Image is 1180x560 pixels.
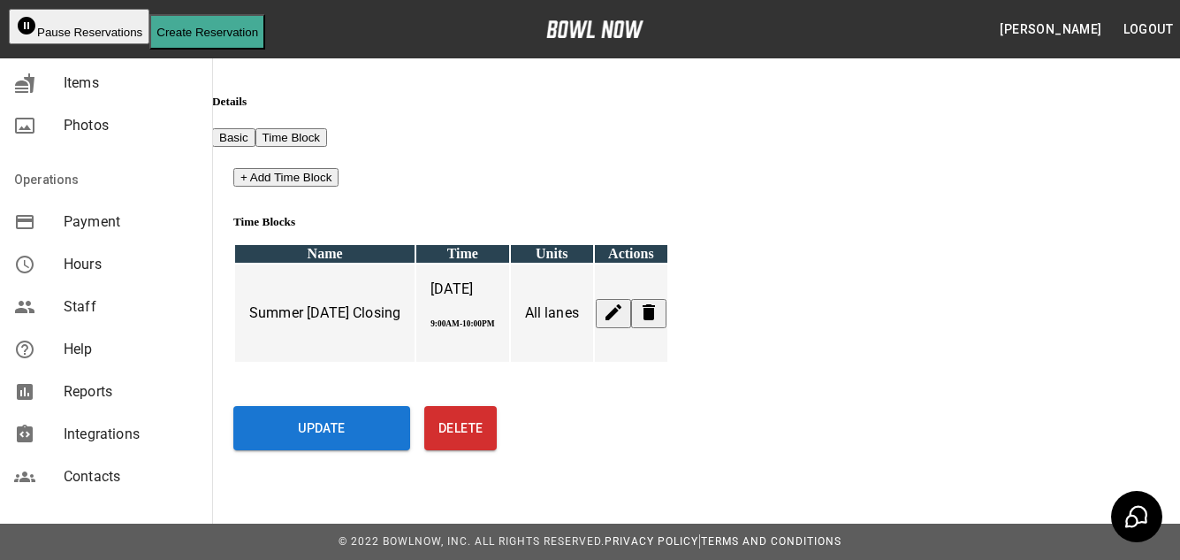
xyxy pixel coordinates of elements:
[212,128,857,147] div: basic tabs example
[212,128,255,147] button: Basic
[511,245,593,263] th: Units
[339,535,605,548] span: © 2022 BowlNow, Inc. All Rights Reserved.
[430,279,494,300] p: [DATE]
[64,424,198,445] span: Integrations
[525,303,579,324] p: All lanes
[631,299,666,328] button: remove
[64,73,198,94] span: Items
[596,299,631,328] button: edit
[9,9,149,44] button: Pause Reservations
[64,466,198,487] span: Contacts
[249,303,400,324] p: Summer [DATE] Closing
[701,535,841,548] a: Terms and Conditions
[64,115,198,136] span: Photos
[235,245,415,263] th: Name
[255,128,327,147] button: Time Block
[430,319,494,328] h6: 9:00AM-10:00PM
[233,406,410,450] button: Update
[424,406,497,450] button: Delete
[1116,13,1180,46] button: Logout
[64,381,198,403] span: Reports
[64,254,198,275] span: Hours
[546,20,643,38] img: logo
[212,95,857,109] h5: Details
[605,535,698,548] a: Privacy Policy
[233,215,836,229] h5: Time Blocks
[149,14,265,50] button: Create Reservation
[416,245,508,263] th: Time
[64,296,198,318] span: Staff
[233,243,669,364] table: sticky table
[595,245,667,263] th: Actions
[233,168,339,187] button: + Add Time Block
[993,13,1108,46] button: [PERSON_NAME]
[64,339,198,360] span: Help
[64,211,198,233] span: Payment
